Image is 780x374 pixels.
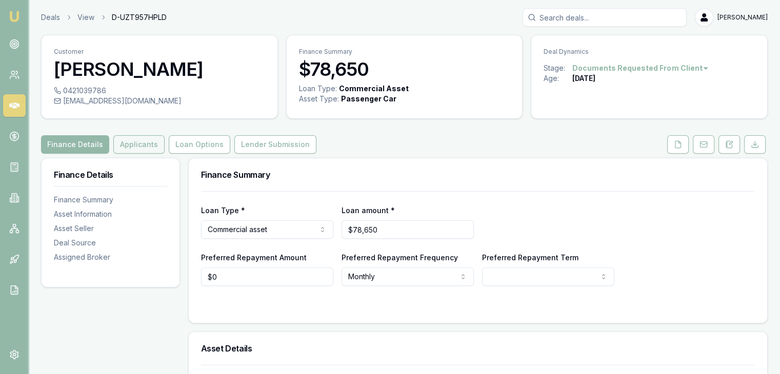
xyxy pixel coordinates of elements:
[169,135,230,154] button: Loan Options
[41,135,109,154] button: Finance Details
[299,94,339,104] div: Asset Type :
[112,12,167,23] span: D-UZT957HPLD
[299,59,510,79] h3: $78,650
[201,267,333,286] input: $
[54,59,265,79] h3: [PERSON_NAME]
[201,206,245,215] label: Loan Type *
[54,195,167,205] div: Finance Summary
[201,171,755,179] h3: Finance Summary
[572,63,709,73] button: Documents Requested From Client
[111,135,167,154] a: Applicants
[54,86,265,96] div: 0421039786
[342,206,395,215] label: Loan amount *
[8,10,21,23] img: emu-icon-u.png
[544,73,572,84] div: Age:
[299,48,510,56] p: Finance Summary
[339,84,409,94] div: Commercial Asset
[482,253,578,262] label: Preferred Repayment Term
[341,94,396,104] div: Passenger Car
[544,63,572,73] div: Stage:
[523,8,687,27] input: Search deals
[41,135,111,154] a: Finance Details
[572,73,595,84] div: [DATE]
[201,253,307,262] label: Preferred Repayment Amount
[342,253,458,262] label: Preferred Repayment Frequency
[544,48,755,56] p: Deal Dynamics
[113,135,165,154] button: Applicants
[54,96,265,106] div: [EMAIL_ADDRESS][DOMAIN_NAME]
[232,135,318,154] a: Lender Submission
[167,135,232,154] a: Loan Options
[54,171,167,179] h3: Finance Details
[54,252,167,262] div: Assigned Broker
[342,220,474,239] input: $
[41,12,167,23] nav: breadcrumb
[54,48,265,56] p: Customer
[201,344,755,352] h3: Asset Details
[54,223,167,234] div: Asset Seller
[41,12,60,23] a: Deals
[54,209,167,219] div: Asset Information
[54,238,167,248] div: Deal Source
[717,13,768,22] span: [PERSON_NAME]
[234,135,316,154] button: Lender Submission
[299,84,337,94] div: Loan Type:
[77,12,94,23] a: View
